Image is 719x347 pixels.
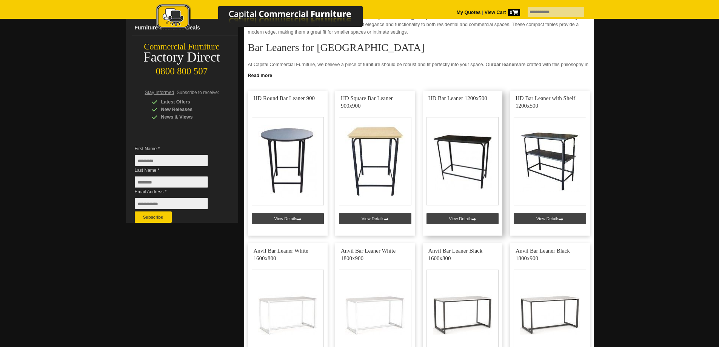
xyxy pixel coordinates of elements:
span: Stay Informed [145,90,174,95]
span: 0 [508,9,520,16]
strong: View Cart [485,10,520,15]
span: Subscribe to receive: [177,90,219,95]
span: First Name * [135,145,219,153]
p: At Capital Commercial Furniture, we believe a piece of furniture should be robust and fit perfect... [248,61,590,91]
div: New Releases [152,106,223,113]
a: Capital Commercial Furniture Logo [135,4,399,34]
input: Last Name * [135,176,208,188]
div: 0800 800 507 [126,62,238,77]
button: Subscribe [135,211,172,223]
div: News & Views [152,113,223,121]
span: Email Address * [135,188,219,196]
div: Latest Offers [152,98,223,106]
div: Factory Direct [126,52,238,63]
p: If you're on the [PERSON_NAME] for the perfect bar leaner in [GEOGRAPHIC_DATA], look no further. ... [248,13,590,36]
a: View Cart0 [483,10,520,15]
a: Furniture Clearance Deals [132,20,238,35]
strong: bar leaners [494,62,519,67]
h2: Bar Leaners for [GEOGRAPHIC_DATA] [248,42,590,53]
a: Click to read more [244,70,594,79]
input: First Name * [135,155,208,166]
a: My Quotes [457,10,481,15]
span: Last Name * [135,167,219,174]
img: Capital Commercial Furniture Logo [135,4,399,31]
input: Email Address * [135,198,208,209]
div: Commercial Furniture [126,42,238,52]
